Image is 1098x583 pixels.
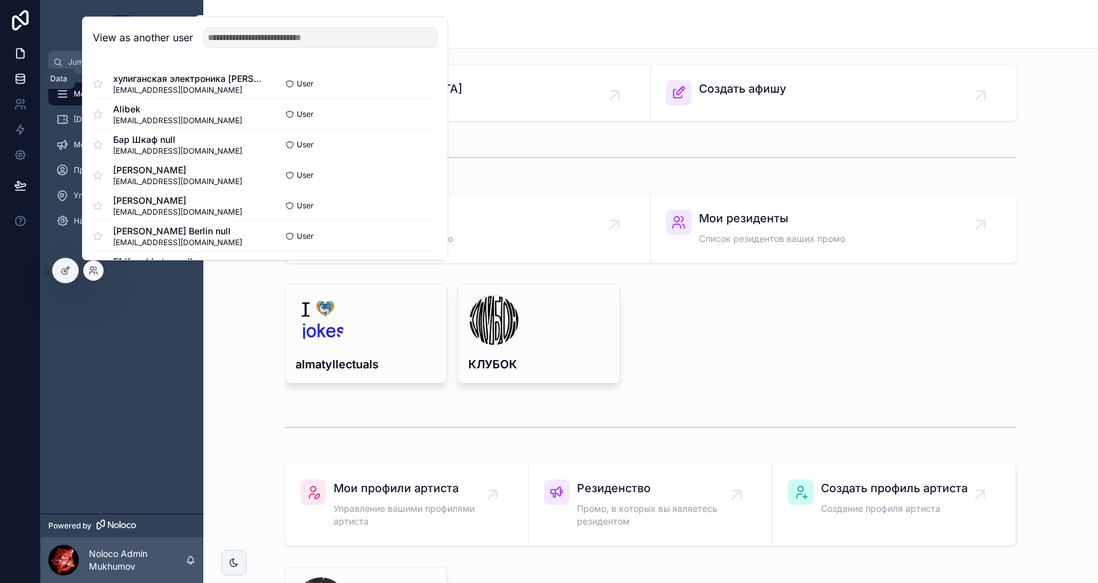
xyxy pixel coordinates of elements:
[41,74,203,249] div: scrollable content
[297,231,314,241] span: User
[821,479,968,497] span: Создать профиль артиста
[297,79,314,89] span: User
[113,116,242,126] span: [EMAIL_ADDRESS][DOMAIN_NAME]
[68,57,159,67] span: Jump to...
[468,356,609,373] h4: КЛУБОК
[773,464,1016,546] a: Создать профиль артистаСоздание профиля артиста
[457,284,620,384] a: КЛУБОК
[93,30,193,45] h2: View as another user
[48,83,196,105] a: Меню
[577,502,736,528] span: Промо, в которых вы являетесь резидентом
[113,255,242,268] span: F1 Kazakhstan null
[529,464,772,546] a: РезиденствоПромо, в которых вы являетесь резидентом
[113,146,242,156] span: [EMAIL_ADDRESS][DOMAIN_NAME]
[699,80,786,98] span: Создать афишу
[285,15,434,33] h1: Навигация по разделам
[48,521,91,531] span: Powered by
[699,232,845,245] span: Список резидентов ваших промо
[285,464,529,546] a: Мои профили артистаУправление вашими профилями артиста
[74,89,96,99] span: Меню
[113,103,242,116] span: Alibek
[48,184,196,207] a: Управление локациями
[113,72,265,85] span: хулиганская электроника [PERSON_NAME]
[113,133,242,146] span: Бар Шкаф null
[74,114,159,124] span: [DEMOGRAPHIC_DATA]
[113,238,242,248] span: [EMAIL_ADDRESS][DOMAIN_NAME]
[48,133,196,156] a: Мои промо
[74,140,115,150] span: Мои промо
[113,225,242,238] span: [PERSON_NAME] Berlin null
[113,85,265,95] span: [EMAIL_ADDRESS][DOMAIN_NAME]
[285,65,651,121] a: [DEMOGRAPHIC_DATA]
[334,479,492,497] span: Мои профили артиста
[285,194,651,263] a: Мои промоУправление вашими промо
[48,108,196,131] a: [DEMOGRAPHIC_DATA]
[285,284,447,384] a: almatyllectuals
[74,165,139,175] span: Профиль артиста
[48,51,196,74] button: Jump to...K
[577,479,736,497] span: Резиденство
[74,216,114,226] span: Настройки
[297,109,314,119] span: User
[113,194,242,207] span: [PERSON_NAME]
[334,502,492,528] span: Управление вашими профилями артиста
[112,15,132,36] img: App logo
[821,502,968,515] span: Создание профиля артиста
[89,547,186,573] p: Noloco Admin Mukhumov
[48,210,196,232] a: Настройки
[74,191,162,201] span: Управление локациями
[48,159,196,182] a: Профиль артиста
[113,207,242,217] span: [EMAIL_ADDRESS][DOMAIN_NAME]
[295,356,437,373] h4: almatyllectuals
[50,74,67,84] div: Data
[297,140,314,150] span: User
[651,194,1016,263] a: Мои резидентыСписок резидентов ваших промо
[113,177,242,187] span: [EMAIL_ADDRESS][DOMAIN_NAME]
[699,210,845,227] span: Мои резиденты
[297,170,314,180] span: User
[297,201,314,211] span: User
[113,164,242,177] span: [PERSON_NAME]
[41,514,203,537] a: Powered by
[651,65,1016,121] a: Создать афишу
